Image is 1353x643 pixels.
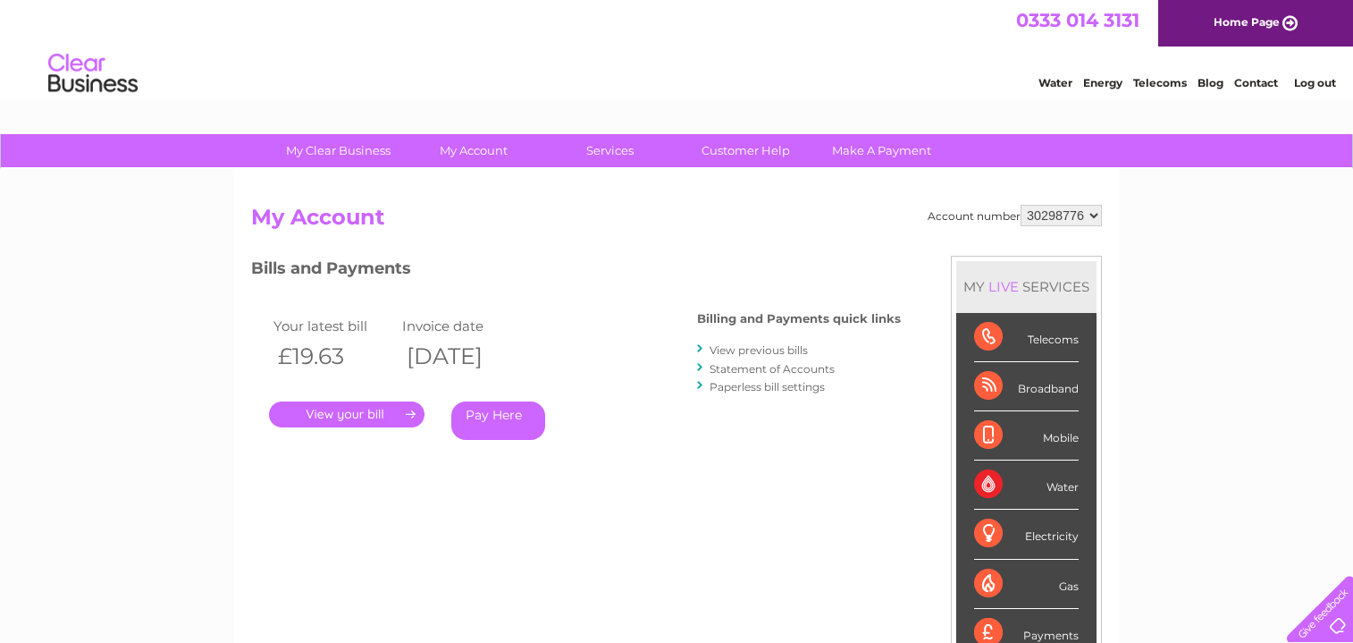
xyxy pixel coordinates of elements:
div: Gas [974,560,1079,609]
a: Energy [1083,76,1122,89]
div: Clear Business is a trading name of Verastar Limited (registered in [GEOGRAPHIC_DATA] No. 3667643... [256,10,1100,87]
a: Services [536,134,684,167]
div: LIVE [985,278,1022,295]
a: Pay Here [451,402,545,440]
a: Telecoms [1133,76,1187,89]
div: Account number [928,205,1102,226]
a: Make A Payment [808,134,955,167]
div: Water [974,461,1079,510]
a: Contact [1234,76,1278,89]
td: Your latest bill [269,314,398,338]
a: Customer Help [672,134,819,167]
th: £19.63 [269,338,398,375]
a: Log out [1294,76,1336,89]
a: 0333 014 3131 [1016,9,1139,31]
a: Paperless bill settings [710,380,825,393]
h3: Bills and Payments [251,256,901,287]
a: My Clear Business [265,134,412,167]
a: View previous bills [710,343,808,357]
td: Invoice date [398,314,526,338]
div: MY SERVICES [956,261,1097,312]
h4: Billing and Payments quick links [697,312,901,326]
img: logo.png [47,47,139,101]
a: Blog [1198,76,1223,89]
div: Mobile [974,411,1079,461]
a: My Account [400,134,548,167]
a: Water [1038,76,1072,89]
a: Statement of Accounts [710,362,835,376]
th: [DATE] [398,338,526,375]
h2: My Account [251,205,1102,239]
a: . [269,402,424,427]
div: Electricity [974,510,1079,559]
div: Telecoms [974,313,1079,362]
div: Broadband [974,362,1079,411]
